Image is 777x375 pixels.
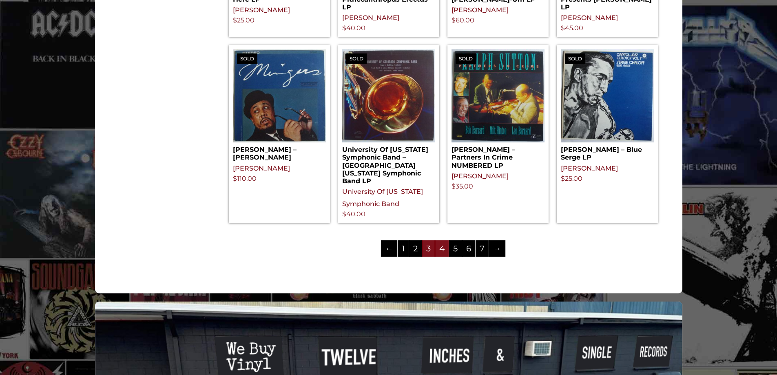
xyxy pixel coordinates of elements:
a: Page 7 [476,240,489,257]
span: Sold [346,53,367,64]
a: University Of [US_STATE] Symphonic Band [342,188,423,208]
bdi: 40.00 [342,210,365,218]
span: $ [452,182,456,190]
h2: [PERSON_NAME] – Blue Serge LP [561,142,654,161]
a: → [489,240,505,257]
span: $ [342,24,346,32]
h2: [PERSON_NAME] – Partners In Crime NUMBERED LP [452,142,545,169]
span: Sold [456,53,476,64]
nav: Product Pagination [229,240,658,261]
a: Page 6 [462,240,475,257]
bdi: 25.00 [561,175,582,182]
a: ← [381,240,397,257]
img: Ralph Sutton – Partners In Crime NUMBERED LP [452,49,545,142]
a: Sold[PERSON_NAME] – [PERSON_NAME] [233,49,326,161]
span: Sold [565,53,585,64]
bdi: 45.00 [561,24,583,32]
span: $ [233,16,237,24]
a: [PERSON_NAME] [452,172,509,180]
h2: [PERSON_NAME] – [PERSON_NAME] [233,142,326,161]
a: Page 1 [398,240,409,257]
h2: University Of [US_STATE] Symphonic Band – [GEOGRAPHIC_DATA][US_STATE] Symphonic Band LP [342,142,435,185]
img: University Of Colorado Symphonic Band – University Of Colorado Symphonic Band LP [342,49,435,142]
a: Sold[PERSON_NAME] – Partners In Crime NUMBERED LP [452,49,545,169]
bdi: 25.00 [233,16,255,24]
a: [PERSON_NAME] [342,14,399,22]
span: $ [233,175,237,182]
img: Serge Chaloff – Blue Serge LP [561,49,654,142]
a: [PERSON_NAME] [561,164,618,172]
bdi: 35.00 [452,182,473,190]
span: $ [452,16,456,24]
span: Sold [237,53,257,64]
bdi: 40.00 [342,24,365,32]
bdi: 60.00 [452,16,474,24]
bdi: 110.00 [233,175,257,182]
span: Page 3 [422,240,435,257]
a: [PERSON_NAME] [561,14,618,22]
a: Page 2 [409,240,422,257]
span: $ [561,175,565,182]
img: Charles Mingus – Mingus LP [233,49,326,142]
a: Page 5 [449,240,462,257]
a: Sold[PERSON_NAME] – Blue Serge LP [561,49,654,161]
a: Page 4 [435,240,449,257]
a: [PERSON_NAME] [452,6,509,14]
span: $ [342,210,346,218]
span: $ [561,24,565,32]
a: [PERSON_NAME] [233,6,290,14]
a: SoldUniversity Of [US_STATE] Symphonic Band – [GEOGRAPHIC_DATA][US_STATE] Symphonic Band LP [342,49,435,185]
a: [PERSON_NAME] [233,164,290,172]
